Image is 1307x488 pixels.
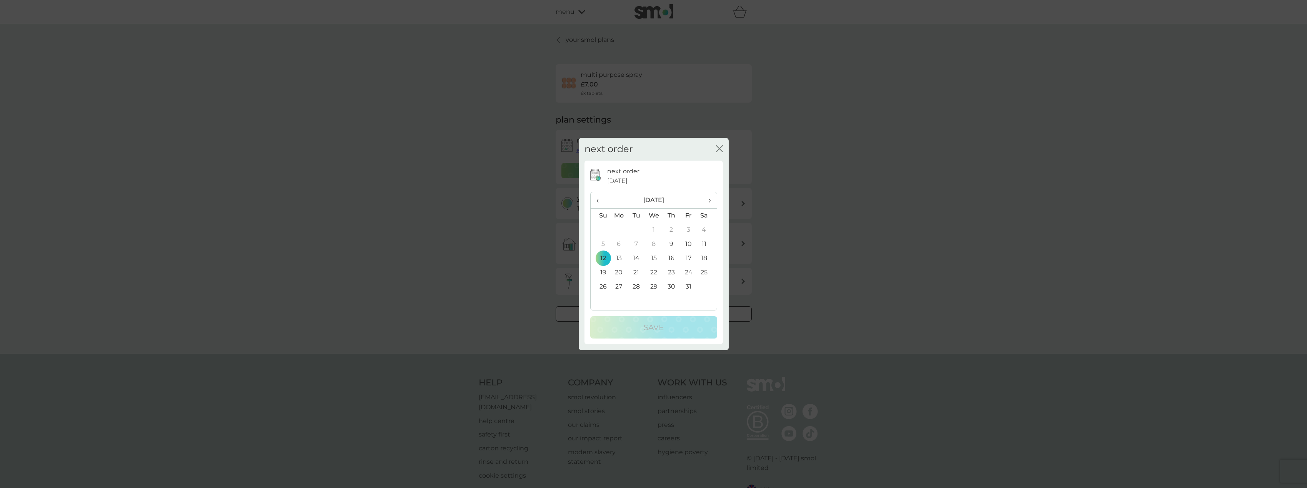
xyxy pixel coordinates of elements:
td: 26 [591,280,610,294]
th: [DATE] [610,192,698,209]
p: Save [644,321,664,334]
td: 12 [591,251,610,266]
th: Mo [610,208,628,223]
td: 9 [663,237,680,251]
button: close [716,145,723,153]
td: 29 [645,280,663,294]
span: ‹ [596,192,604,208]
th: We [645,208,663,223]
td: 27 [610,280,628,294]
td: 21 [628,266,645,280]
span: › [703,192,711,208]
th: Th [663,208,680,223]
td: 28 [628,280,645,294]
td: 20 [610,266,628,280]
td: 23 [663,266,680,280]
td: 16 [663,251,680,266]
td: 22 [645,266,663,280]
span: [DATE] [607,176,628,186]
td: 11 [697,237,716,251]
td: 8 [645,237,663,251]
td: 5 [591,237,610,251]
h2: next order [584,144,633,155]
td: 13 [610,251,628,266]
td: 30 [663,280,680,294]
td: 2 [663,223,680,237]
td: 17 [680,251,697,266]
td: 24 [680,266,697,280]
th: Fr [680,208,697,223]
th: Su [591,208,610,223]
td: 25 [697,266,716,280]
td: 19 [591,266,610,280]
td: 4 [697,223,716,237]
td: 10 [680,237,697,251]
td: 7 [628,237,645,251]
td: 15 [645,251,663,266]
td: 18 [697,251,716,266]
td: 31 [680,280,697,294]
td: 6 [610,237,628,251]
button: Save [590,316,717,339]
th: Tu [628,208,645,223]
td: 3 [680,223,697,237]
td: 1 [645,223,663,237]
p: next order [607,166,639,176]
th: Sa [697,208,716,223]
td: 14 [628,251,645,266]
